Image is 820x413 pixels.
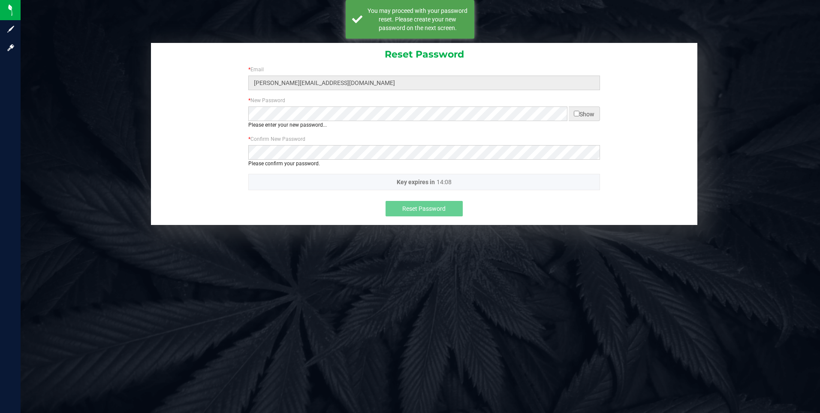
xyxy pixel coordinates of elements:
span: Show [569,106,600,121]
label: New Password [248,97,285,104]
span: 14:08 [437,179,452,185]
div: Please enter your new password... [248,121,600,129]
label: Email [248,66,264,73]
p: Please confirm your password. [248,160,600,167]
label: Confirm New Password [248,135,305,143]
button: Reset Password [386,201,463,216]
inline-svg: Log in [6,43,15,52]
inline-svg: Sign up [6,25,15,33]
p: Key expires in [248,174,600,190]
div: Reset Password [151,43,698,66]
div: You may proceed with your password reset. Please create your new password on the next screen. [367,6,468,32]
span: Reset Password [402,205,446,212]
